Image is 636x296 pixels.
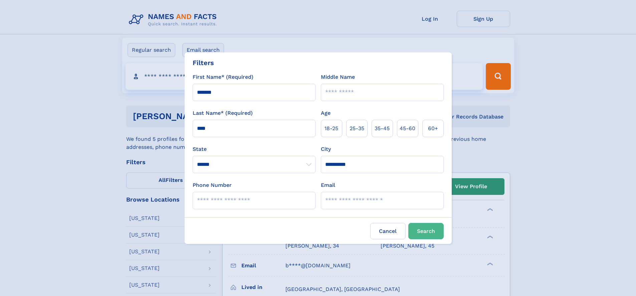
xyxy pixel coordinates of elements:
label: State [193,145,315,153]
div: Filters [193,58,214,68]
label: Phone Number [193,181,232,189]
button: Search [408,223,444,239]
label: Last Name* (Required) [193,109,253,117]
label: Middle Name [321,73,355,81]
label: Age [321,109,331,117]
span: 45‑60 [400,124,415,132]
span: 25‑35 [350,124,364,132]
span: 18‑25 [325,124,338,132]
label: Cancel [370,223,406,239]
label: First Name* (Required) [193,73,253,81]
span: 35‑45 [375,124,390,132]
label: Email [321,181,335,189]
span: 60+ [428,124,438,132]
label: City [321,145,331,153]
